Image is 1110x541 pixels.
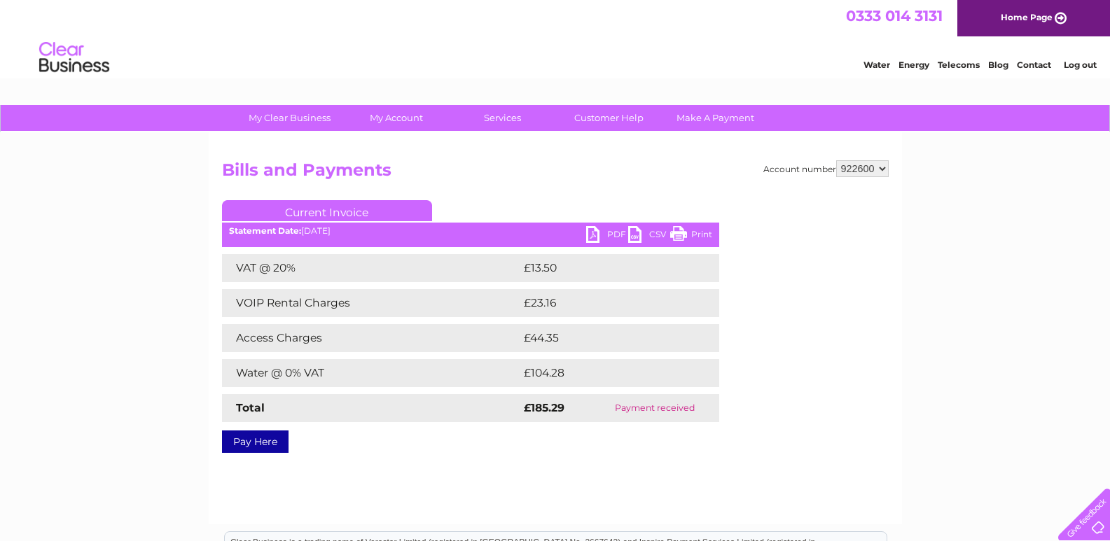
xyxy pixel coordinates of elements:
a: Log out [1064,59,1097,70]
td: Water @ 0% VAT [222,359,520,387]
td: £44.35 [520,324,691,352]
a: Energy [899,59,929,70]
a: PDF [586,226,628,246]
td: £23.16 [520,289,690,317]
a: My Account [338,105,454,131]
td: Access Charges [222,324,520,352]
strong: Total [236,401,265,414]
a: Blog [988,59,1008,70]
td: VAT @ 20% [222,254,520,282]
a: Telecoms [938,59,980,70]
td: VOIP Rental Charges [222,289,520,317]
h2: Bills and Payments [222,160,889,187]
td: Payment received [590,394,719,422]
a: Print [670,226,712,246]
div: Account number [763,160,889,177]
img: logo.png [39,36,110,79]
a: Customer Help [551,105,667,131]
a: Pay Here [222,430,289,453]
a: CSV [628,226,670,246]
strong: £185.29 [524,401,564,414]
a: My Clear Business [232,105,347,131]
a: Current Invoice [222,200,432,221]
a: Contact [1017,59,1051,70]
a: 0333 014 3131 [846,7,943,24]
a: Make A Payment [658,105,773,131]
a: Water [863,59,890,70]
div: [DATE] [222,226,719,236]
b: Statement Date: [229,225,301,236]
div: Clear Business is a trading name of Verastar Limited (registered in [GEOGRAPHIC_DATA] No. 3667643... [225,8,887,68]
a: Services [445,105,560,131]
td: £104.28 [520,359,694,387]
td: £13.50 [520,254,690,282]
